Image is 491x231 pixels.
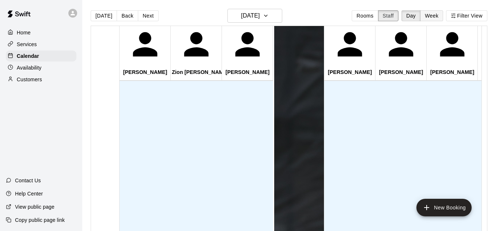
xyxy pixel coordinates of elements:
p: [PERSON_NAME] [223,69,272,75]
button: [DATE] [91,10,117,21]
p: View public page [15,203,54,210]
button: [DATE] [227,9,282,23]
button: Back [117,10,138,21]
button: Day [401,10,420,21]
a: Customers [6,74,76,85]
p: [PERSON_NAME] [428,69,477,75]
p: Customers [17,76,42,83]
p: [PERSON_NAME] [121,69,170,75]
button: Rooms [352,10,378,21]
button: Filter View [446,10,487,21]
button: Week [420,10,443,21]
button: Next [138,10,158,21]
p: [PERSON_NAME] [325,69,374,75]
p: Availability [17,64,42,71]
a: Calendar [6,51,76,62]
p: Home [17,29,31,36]
a: Home [6,27,76,38]
p: Services [17,41,37,48]
p: [PERSON_NAME] [377,69,426,75]
p: Help Center [15,190,43,197]
p: Zion [PERSON_NAME] [172,69,221,75]
a: Services [6,39,76,50]
button: Staff [378,10,399,21]
a: Availability [6,62,76,73]
h6: [DATE] [241,11,260,21]
p: Calendar [17,52,39,60]
p: Copy public page link [15,216,65,224]
p: Contact Us [15,177,41,184]
button: add [416,199,472,216]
